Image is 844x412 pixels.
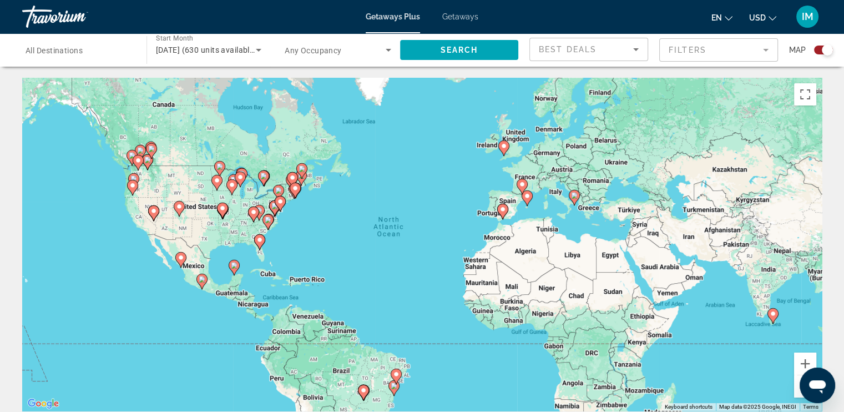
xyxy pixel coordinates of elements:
button: Search [400,40,519,60]
button: Change currency [749,9,776,26]
iframe: Button to launch messaging window [800,368,835,403]
a: Open this area in Google Maps (opens a new window) [25,396,62,411]
span: Map data ©2025 Google, INEGI [719,404,796,410]
button: Zoom out [794,375,816,398]
span: All Destinations [26,46,83,55]
button: Zoom in [794,353,816,375]
span: Any Occupancy [285,46,342,55]
button: Toggle fullscreen view [794,83,816,105]
a: Terms (opens in new tab) [803,404,818,410]
span: [DATE] (630 units available) [156,46,257,54]
button: User Menu [793,5,822,28]
button: Keyboard shortcuts [665,403,712,411]
span: Search [440,46,478,54]
button: Change language [711,9,732,26]
mat-select: Sort by [539,43,639,56]
button: Filter [659,38,778,62]
a: Getaways [442,12,478,21]
a: Getaways Plus [366,12,420,21]
img: Google [25,396,62,411]
span: Start Month [156,34,193,42]
span: IM [802,11,813,22]
a: Travorium [22,2,133,31]
span: Best Deals [539,45,597,54]
span: en [711,13,722,22]
span: Map [789,42,806,58]
span: USD [749,13,766,22]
